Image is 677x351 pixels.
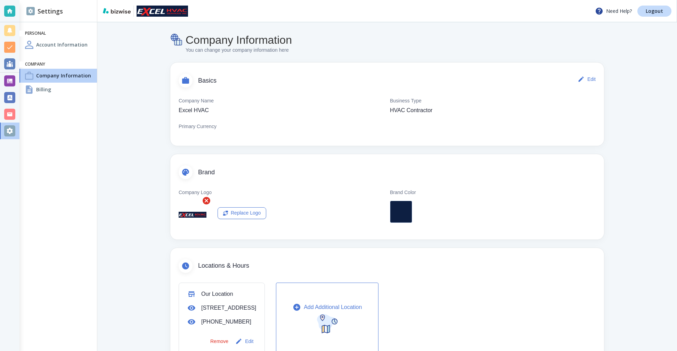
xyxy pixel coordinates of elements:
a: Company InformationCompany Information [19,69,97,83]
span: Locations & Hours [198,262,596,270]
p: You can change your company information here [186,47,292,54]
h2: Settings [26,7,63,16]
p: Our Location [201,290,233,298]
span: Brand [198,169,596,176]
img: Company Information [170,33,183,47]
p: Primary Currency [179,123,217,131]
p: HVAC Contractor [390,106,432,115]
button: Remove [207,334,231,348]
h6: Company [25,61,91,67]
p: Need Help? [595,7,632,15]
span: Basics [198,77,576,85]
button: Replace Logo [218,207,266,219]
p: Logout [646,9,663,14]
h4: Company Information [186,33,292,47]
h4: Account Information [36,41,88,48]
a: Logout [637,6,671,17]
p: [STREET_ADDRESS] [201,304,256,312]
h4: Billing [36,86,51,93]
p: Excel HVAC [179,106,209,115]
button: Edit [576,72,598,86]
img: Logo [179,212,206,218]
p: Business Type [390,97,422,105]
img: DashboardSidebarSettings.svg [26,7,35,15]
img: Excel HVAC [137,6,188,17]
h6: Personal [25,31,91,36]
p: [PHONE_NUMBER] [201,318,251,326]
h4: Company Information [36,72,91,79]
div: Replace Logo [223,209,261,217]
button: Edit [234,334,256,348]
a: Account InformationAccount Information [19,38,97,52]
a: BillingBilling [19,83,97,97]
p: Company Logo [179,189,212,197]
p: Company Name [179,97,214,105]
img: bizwise [103,8,131,14]
p: Brand Color [390,189,416,197]
p: Add Additional Location [304,303,362,311]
